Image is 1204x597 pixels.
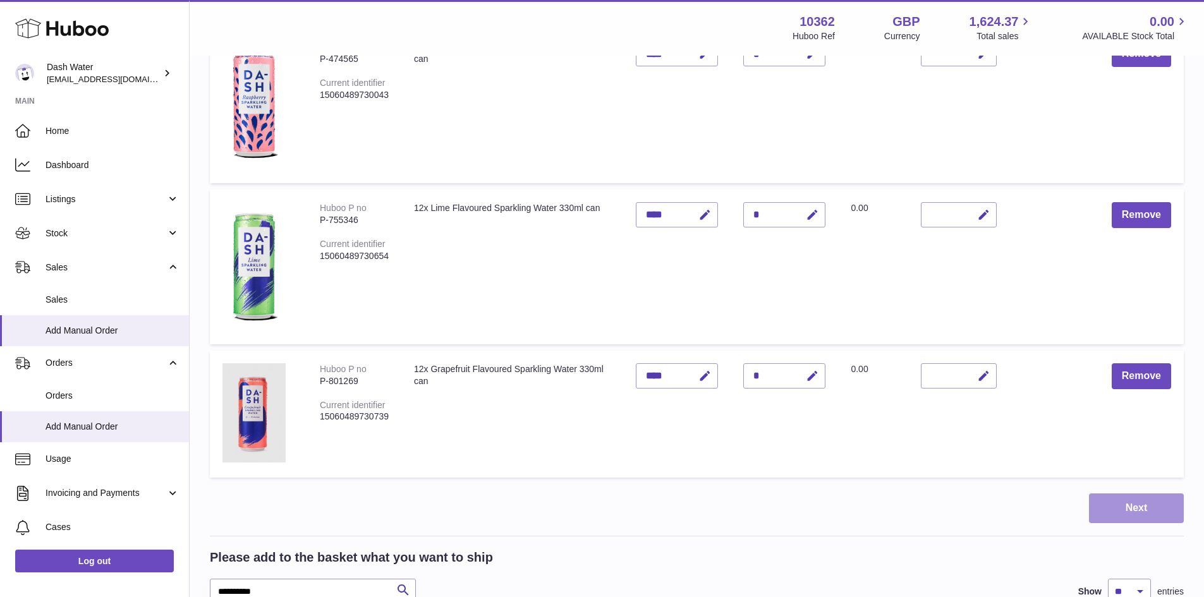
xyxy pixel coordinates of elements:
[46,125,179,137] span: Home
[46,193,166,205] span: Listings
[15,64,34,83] img: bea@dash-water.com
[46,227,166,239] span: Stock
[320,203,367,213] div: Huboo P no
[320,375,389,387] div: P-801269
[320,250,389,262] div: 15060489730654
[1112,363,1171,389] button: Remove
[320,364,367,374] div: Huboo P no
[1082,13,1189,42] a: 0.00 AVAILABLE Stock Total
[320,53,389,65] div: P-474565
[46,521,179,533] span: Cases
[46,487,166,499] span: Invoicing and Payments
[401,28,623,183] td: 12x Raspberry Flavoured Sparkling Water 330ml can
[892,13,920,30] strong: GBP
[800,13,835,30] strong: 10362
[976,30,1033,42] span: Total sales
[210,549,493,566] h2: Please add to the basket what you want to ship
[793,30,835,42] div: Huboo Ref
[884,30,920,42] div: Currency
[320,89,389,101] div: 15060489730043
[222,41,286,167] img: 12x Raspberry Flavoured Sparkling Water 330ml can
[222,202,286,329] img: 12x Lime Flavoured Sparkling Water 330ml can
[970,13,1033,42] a: 1,624.37 Total sales
[222,363,286,462] img: 12x Grapefruit Flavoured Sparkling Water 330ml can
[15,550,174,572] a: Log out
[46,294,179,306] span: Sales
[46,262,166,274] span: Sales
[1150,13,1174,30] span: 0.00
[851,203,868,213] span: 0.00
[401,351,623,478] td: 12x Grapefruit Flavoured Sparkling Water 330ml can
[1082,30,1189,42] span: AVAILABLE Stock Total
[46,421,179,433] span: Add Manual Order
[320,214,389,226] div: P-755346
[1112,202,1171,228] button: Remove
[46,159,179,171] span: Dashboard
[1089,493,1184,523] button: Next
[47,74,186,84] span: [EMAIL_ADDRESS][DOMAIN_NAME]
[401,190,623,344] td: 12x Lime Flavoured Sparkling Water 330ml can
[851,364,868,374] span: 0.00
[46,453,179,465] span: Usage
[46,357,166,369] span: Orders
[320,239,386,249] div: Current identifier
[970,13,1019,30] span: 1,624.37
[46,390,179,402] span: Orders
[320,411,389,423] div: 15060489730739
[46,325,179,337] span: Add Manual Order
[47,61,161,85] div: Dash Water
[320,400,386,410] div: Current identifier
[320,78,386,88] div: Current identifier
